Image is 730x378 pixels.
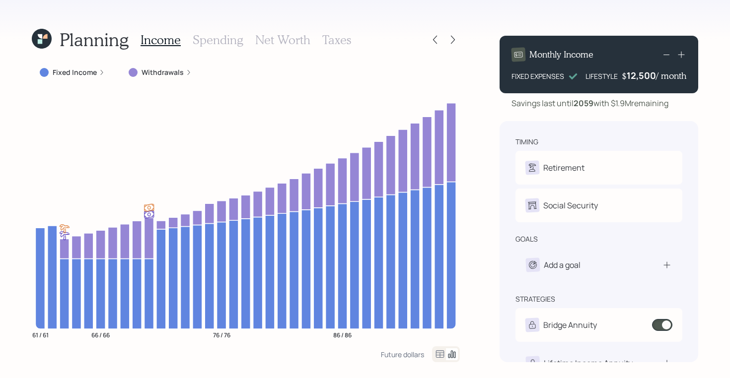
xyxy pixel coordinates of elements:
[543,319,597,331] div: Bridge Annuity
[333,330,352,339] tspan: 86 / 86
[60,29,129,50] h1: Planning
[213,330,230,339] tspan: 76 / 76
[381,350,424,359] div: Future dollars
[91,330,110,339] tspan: 66 / 66
[543,199,598,211] div: Social Security
[141,33,181,47] h3: Income
[511,71,564,81] div: FIXED EXPENSES
[544,259,581,271] div: Add a goal
[193,33,243,47] h3: Spending
[515,294,555,304] div: strategies
[622,70,627,81] h4: $
[627,69,656,81] div: 12,500
[656,70,686,81] h4: / month
[515,137,538,147] div: timing
[515,234,538,244] div: goals
[529,49,593,60] h4: Monthly Income
[511,97,668,109] div: Savings last until with $1.9M remaining
[32,330,49,339] tspan: 61 / 61
[544,357,633,369] div: Lifetime Income Annuity
[543,162,584,174] div: Retirement
[53,67,97,77] label: Fixed Income
[322,33,351,47] h3: Taxes
[255,33,310,47] h3: Net Worth
[574,98,593,109] b: 2059
[142,67,184,77] label: Withdrawals
[585,71,618,81] div: LIFESTYLE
